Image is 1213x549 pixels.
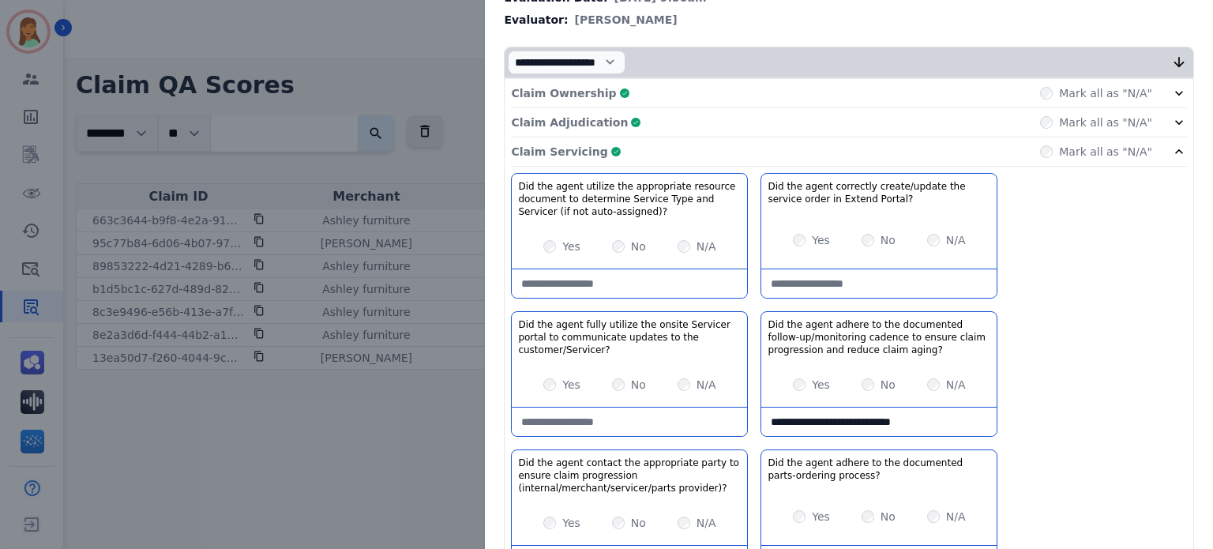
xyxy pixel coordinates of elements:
[697,377,716,393] label: N/A
[881,377,896,393] label: No
[575,12,678,28] span: [PERSON_NAME]
[946,232,966,248] label: N/A
[812,377,830,393] label: Yes
[511,144,607,160] p: Claim Servicing
[504,12,1194,28] div: Evaluator:
[768,180,990,205] h3: Did the agent correctly create/update the service order in Extend Portal?
[812,232,830,248] label: Yes
[562,377,580,393] label: Yes
[631,515,646,531] label: No
[631,377,646,393] label: No
[812,509,830,525] label: Yes
[562,239,580,254] label: Yes
[511,85,616,101] p: Claim Ownership
[562,515,580,531] label: Yes
[518,180,741,218] h3: Did the agent utilize the appropriate resource document to determine Service Type and Servicer (i...
[697,239,716,254] label: N/A
[697,515,716,531] label: N/A
[946,377,966,393] label: N/A
[511,115,628,130] p: Claim Adjudication
[768,318,990,356] h3: Did the agent adhere to the documented follow-up/monitoring cadence to ensure claim progression a...
[946,509,966,525] label: N/A
[768,457,990,482] h3: Did the agent adhere to the documented parts-ordering process?
[518,318,741,356] h3: Did the agent fully utilize the onsite Servicer portal to communicate updates to the customer/Ser...
[518,457,741,494] h3: Did the agent contact the appropriate party to ensure claim progression (internal/merchant/servic...
[1059,85,1152,101] label: Mark all as "N/A"
[881,232,896,248] label: No
[881,509,896,525] label: No
[1059,115,1152,130] label: Mark all as "N/A"
[1059,144,1152,160] label: Mark all as "N/A"
[631,239,646,254] label: No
